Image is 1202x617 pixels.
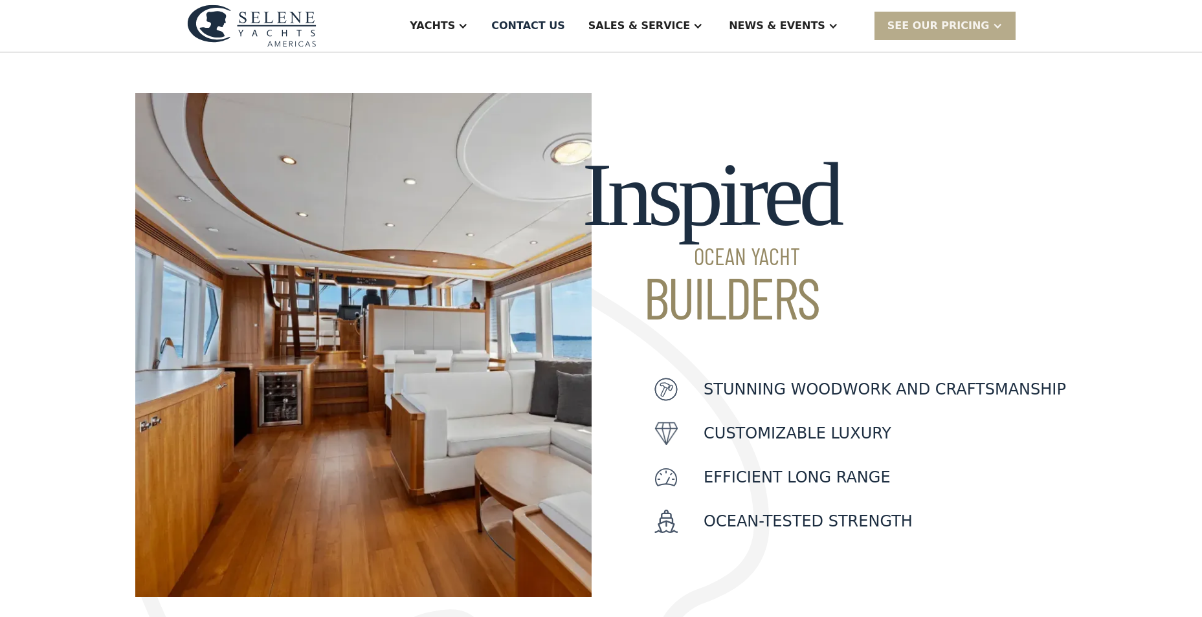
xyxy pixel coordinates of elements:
p: Stunning woodwork and craftsmanship [704,378,1066,401]
div: SEE Our Pricing [874,12,1016,39]
div: Sales & Service [588,18,690,34]
img: motor yachts for sale [135,93,592,597]
p: Efficient Long Range [704,466,891,489]
img: logo [187,5,317,47]
p: customizable luxury [704,422,891,445]
div: Contact US [491,18,565,34]
div: News & EVENTS [729,18,825,34]
p: Ocean-Tested Strength [704,510,913,533]
div: SEE Our Pricing [887,18,990,34]
span: Ocean Yacht [582,244,839,268]
img: icon [654,422,678,445]
h2: Inspired [582,145,839,326]
span: Builders [582,268,839,326]
div: Yachts [410,18,455,34]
